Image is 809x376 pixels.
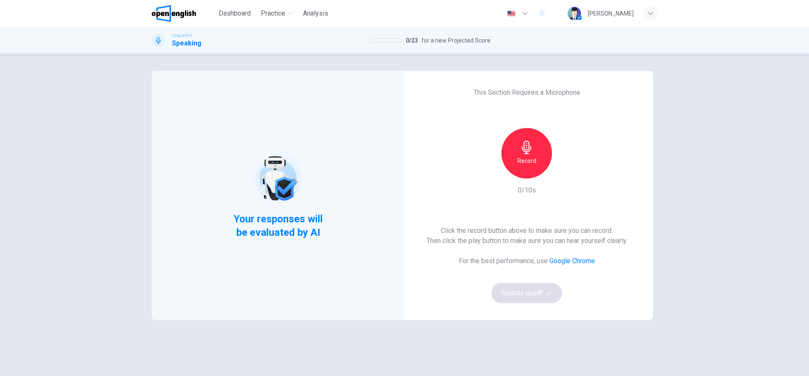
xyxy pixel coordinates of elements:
[261,8,285,19] span: Practice
[568,7,581,20] img: Profile picture
[506,11,517,17] img: en
[227,212,329,239] span: Your responses will be evaluated by AI
[152,5,196,22] img: OpenEnglish logo
[549,257,595,265] a: Google Chrome
[501,128,552,179] button: Record
[172,38,201,48] h1: Speaking
[459,256,595,266] h6: For the best performance, use
[303,8,328,19] span: Analysis
[219,8,251,19] span: Dashboard
[251,152,305,205] img: robot icon
[257,6,296,21] button: Practice
[588,8,634,19] div: [PERSON_NAME]
[215,6,254,21] button: Dashboard
[426,226,627,246] h6: Click the record button above to make sure you can record. Then click the play button to make sur...
[152,5,215,22] a: OpenEnglish logo
[517,156,536,166] h6: Record
[474,88,580,98] h6: This Section Requires a Microphone
[172,32,193,38] span: Linguaskill
[300,6,332,21] button: Analysis
[406,35,418,45] span: 0 / 23
[518,185,536,195] h6: 0/10s
[421,35,490,45] span: for a new Projected Score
